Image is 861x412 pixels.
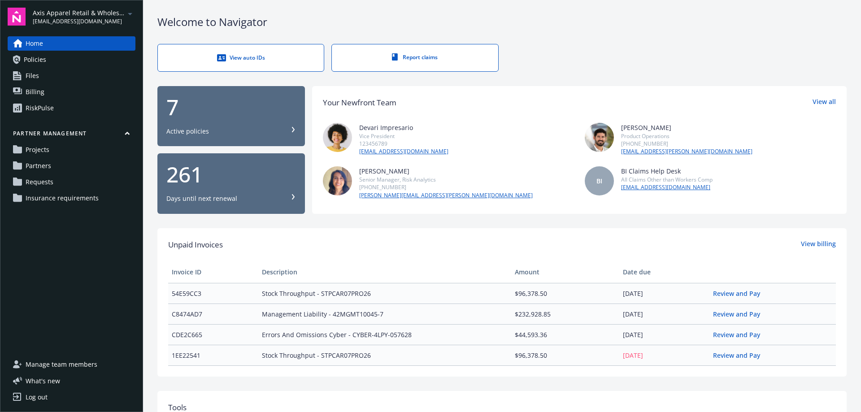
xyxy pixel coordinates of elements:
[26,85,44,99] span: Billing
[359,166,533,176] div: [PERSON_NAME]
[713,330,767,339] a: Review and Pay
[621,183,713,191] a: [EMAIL_ADDRESS][DOMAIN_NAME]
[621,123,752,132] div: [PERSON_NAME]
[33,8,125,17] span: Axis Apparel Retail & Wholesale, LLC
[359,147,448,156] a: [EMAIL_ADDRESS][DOMAIN_NAME]
[585,123,614,152] img: photo
[8,143,135,157] a: Projects
[621,140,752,147] div: [PHONE_NUMBER]
[359,183,533,191] div: [PHONE_NUMBER]
[166,96,296,118] div: 7
[8,85,135,99] a: Billing
[262,289,507,298] span: Stock Throughput - STPCAR07PRO26
[621,132,752,140] div: Product Operations
[26,101,54,115] div: RiskPulse
[33,17,125,26] span: [EMAIL_ADDRESS][DOMAIN_NAME]
[323,166,352,195] img: photo
[350,53,480,61] div: Report claims
[168,239,223,251] span: Unpaid Invoices
[713,351,767,360] a: Review and Pay
[801,239,836,251] a: View billing
[621,147,752,156] a: [EMAIL_ADDRESS][PERSON_NAME][DOMAIN_NAME]
[262,309,507,319] span: Management Liability - 42MGMT10045-7
[26,143,49,157] span: Projects
[359,191,533,199] a: [PERSON_NAME][EMAIL_ADDRESS][PERSON_NAME][DOMAIN_NAME]
[166,127,209,136] div: Active policies
[511,261,619,283] th: Amount
[168,261,258,283] th: Invoice ID
[596,176,602,186] span: BI
[157,14,847,30] div: Welcome to Navigator
[621,166,713,176] div: BI Claims Help Desk
[26,36,43,51] span: Home
[125,8,135,19] a: arrowDropDown
[8,8,26,26] img: navigator-logo.svg
[621,176,713,183] div: All Claims Other than Workers Comp
[619,345,709,365] td: [DATE]
[359,140,448,147] div: 123456789
[8,191,135,205] a: Insurance requirements
[26,357,97,372] span: Manage team members
[8,175,135,189] a: Requests
[168,324,258,345] td: CDE2C665
[331,44,498,72] a: Report claims
[168,283,258,304] td: 54E59CC3
[359,132,448,140] div: Vice President
[713,289,767,298] a: Review and Pay
[157,44,324,72] a: View auto IDs
[176,53,306,62] div: View auto IDs
[33,8,135,26] button: Axis Apparel Retail & Wholesale, LLC[EMAIL_ADDRESS][DOMAIN_NAME]arrowDropDown
[511,345,619,365] td: $96,378.50
[8,52,135,67] a: Policies
[8,36,135,51] a: Home
[359,176,533,183] div: Senior Manager, Risk Analytics
[26,159,51,173] span: Partners
[8,376,74,386] button: What's new
[168,304,258,324] td: C8474AD7
[258,261,511,283] th: Description
[8,159,135,173] a: Partners
[813,97,836,108] a: View all
[511,304,619,324] td: $232,928.85
[26,390,48,404] div: Log out
[262,330,507,339] span: Errors And Omissions Cyber - CYBER-4LPY-057628
[26,376,60,386] span: What ' s new
[511,324,619,345] td: $44,593.36
[619,261,709,283] th: Date due
[323,97,396,108] div: Your Newfront Team
[157,153,305,214] button: 261Days until next renewal
[619,304,709,324] td: [DATE]
[713,310,767,318] a: Review and Pay
[26,191,99,205] span: Insurance requirements
[8,101,135,115] a: RiskPulse
[157,86,305,147] button: 7Active policies
[359,123,448,132] div: Devari Impresario
[511,283,619,304] td: $96,378.50
[8,130,135,141] button: Partner management
[262,351,507,360] span: Stock Throughput - STPCAR07PRO26
[166,194,237,203] div: Days until next renewal
[8,69,135,83] a: Files
[168,345,258,365] td: 1EE22541
[26,69,39,83] span: Files
[323,123,352,152] img: photo
[619,324,709,345] td: [DATE]
[619,283,709,304] td: [DATE]
[24,52,46,67] span: Policies
[166,164,296,185] div: 261
[26,175,53,189] span: Requests
[8,357,135,372] a: Manage team members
